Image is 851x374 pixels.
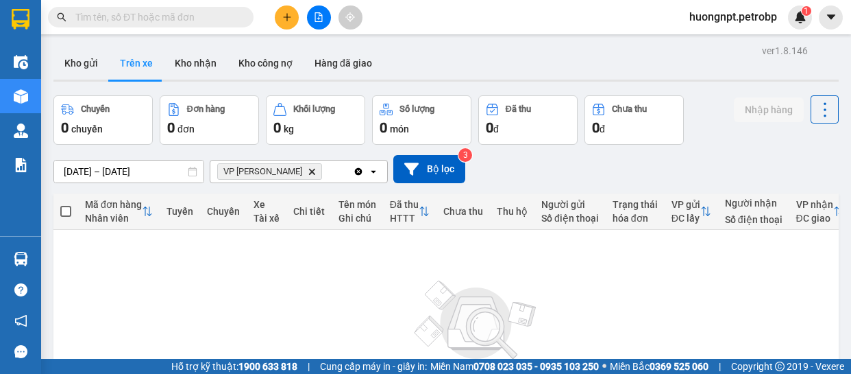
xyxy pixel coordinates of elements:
[493,124,499,135] span: đ
[53,95,153,145] button: Chuyến0chuyến
[238,361,297,372] strong: 1900 633 818
[338,213,376,224] div: Ghi chú
[473,361,599,372] strong: 0708 023 035 - 0935 103 250
[390,199,419,210] div: Đã thu
[14,55,28,69] img: warehouse-icon
[207,206,240,217] div: Chuyến
[399,104,434,114] div: Số lượng
[506,104,531,114] div: Đã thu
[380,119,387,136] span: 0
[293,206,325,217] div: Chi tiết
[164,47,227,80] button: Kho nhận
[478,95,578,145] button: Đã thu0đ
[338,5,362,30] button: aim
[671,213,700,224] div: ĐC lấy
[160,95,259,145] button: Đơn hàng0đơn
[320,359,427,374] span: Cung cấp máy in - giấy in:
[612,104,647,114] div: Chưa thu
[284,124,294,135] span: kg
[14,89,28,104] img: warehouse-icon
[338,199,376,210] div: Tên món
[307,5,331,30] button: file-add
[486,119,493,136] span: 0
[610,359,708,374] span: Miền Bắc
[789,194,851,230] th: Toggle SortBy
[71,124,103,135] span: chuyến
[57,12,66,22] span: search
[14,283,27,296] span: question-circle
[275,5,299,30] button: plus
[167,119,175,136] span: 0
[166,206,193,217] div: Tuyến
[14,345,27,358] span: message
[796,199,833,210] div: VP nhận
[75,10,237,25] input: Tìm tên, số ĐT hoặc mã đơn
[372,95,471,145] button: Số lượng0món
[325,165,326,178] input: Selected VP Minh Hưng.
[600,124,605,135] span: đ
[725,214,782,225] div: Số điện thoại
[14,252,28,266] img: warehouse-icon
[353,166,364,177] svg: Clear all
[678,8,788,25] span: huongnpt.petrobp
[613,213,658,224] div: hóa đơn
[293,104,335,114] div: Khối lượng
[584,95,684,145] button: Chưa thu0đ
[368,166,379,177] svg: open
[78,194,160,230] th: Toggle SortBy
[762,43,808,58] div: ver 1.8.146
[802,6,811,16] sup: 1
[254,213,280,224] div: Tài xế
[227,47,304,80] button: Kho công nợ
[109,47,164,80] button: Trên xe
[775,362,785,371] span: copyright
[458,148,472,162] sup: 3
[217,163,322,180] span: VP Minh Hưng, close by backspace
[602,364,606,369] span: ⚪️
[14,124,28,138] img: warehouse-icon
[14,158,28,172] img: solution-icon
[177,124,195,135] span: đơn
[345,12,355,22] span: aim
[592,119,600,136] span: 0
[314,12,323,22] span: file-add
[308,167,316,176] svg: Delete
[665,194,718,230] th: Toggle SortBy
[804,6,809,16] span: 1
[541,199,599,210] div: Người gửi
[819,5,843,30] button: caret-down
[393,155,465,183] button: Bộ lọc
[671,199,700,210] div: VP gửi
[796,213,833,224] div: ĐC giao
[408,272,545,369] img: svg+xml;base64,PHN2ZyBjbGFzcz0ibGlzdC1wbHVnX19zdmciIHhtbG5zPSJodHRwOi8vd3d3LnczLm9yZy8yMDAwL3N2Zy...
[497,206,528,217] div: Thu hộ
[719,359,721,374] span: |
[53,47,109,80] button: Kho gửi
[390,124,409,135] span: món
[223,166,302,177] span: VP Minh Hưng
[14,314,27,327] span: notification
[171,359,297,374] span: Hỗ trợ kỹ thuật:
[725,198,782,209] div: Người nhận
[825,11,837,23] span: caret-down
[383,194,436,230] th: Toggle SortBy
[12,9,29,30] img: logo-vxr
[390,213,419,224] div: HTTT
[85,199,142,210] div: Mã đơn hàng
[308,359,310,374] span: |
[61,119,69,136] span: 0
[443,206,483,217] div: Chưa thu
[187,104,225,114] div: Đơn hàng
[794,11,806,23] img: icon-new-feature
[304,47,383,80] button: Hàng đã giao
[430,359,599,374] span: Miền Nam
[273,119,281,136] span: 0
[613,199,658,210] div: Trạng thái
[81,104,110,114] div: Chuyến
[85,213,142,224] div: Nhân viên
[282,12,292,22] span: plus
[254,199,280,210] div: Xe
[650,361,708,372] strong: 0369 525 060
[54,161,203,183] input: Select a date range.
[734,97,804,122] button: Nhập hàng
